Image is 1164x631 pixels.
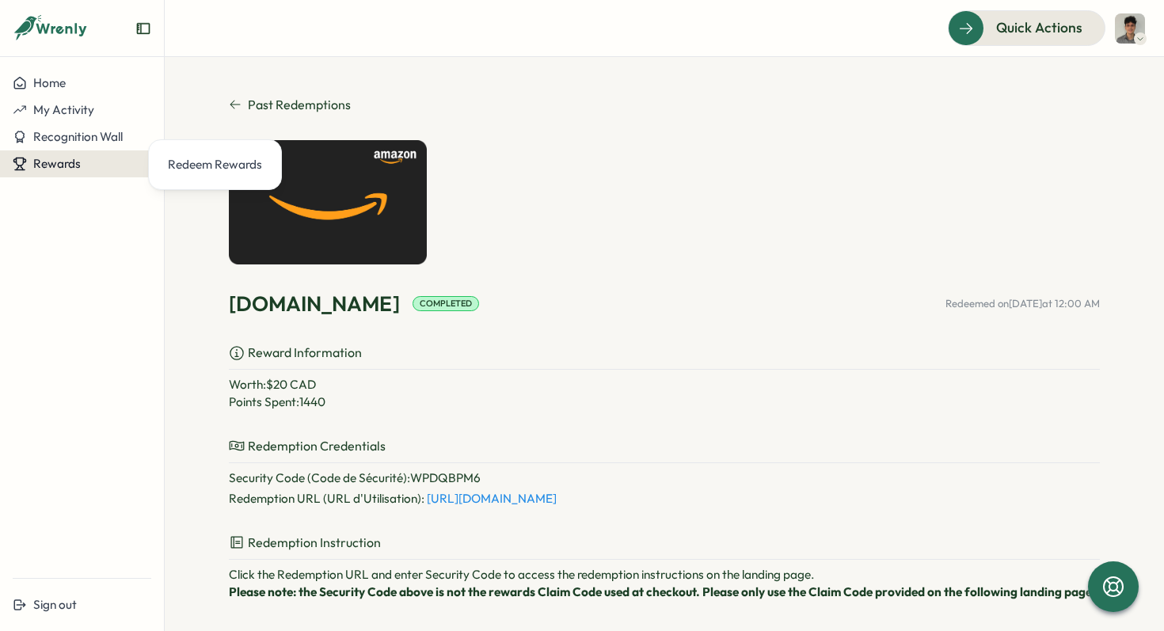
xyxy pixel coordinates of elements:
a: [URL][DOMAIN_NAME] [427,491,557,506]
a: Redeem Rewards [162,150,268,180]
span: Rewards [33,156,81,171]
p: Redeemed on [DATE] at 12:00 AM [945,297,1100,311]
p: [DOMAIN_NAME] [229,290,400,317]
span: Quick Actions [996,17,1082,38]
button: Quick Actions [948,10,1105,45]
p: Points Spent: 1440 [229,393,1100,411]
button: Expand sidebar [135,21,151,36]
p: Redemption Instruction [229,533,1100,560]
span: My Activity [33,102,94,117]
p: Redemption URL (URL d'Utilisation) : [229,490,1100,507]
p: Worth: $ 20 CAD [229,376,1100,393]
span: Home [33,75,66,90]
img: Amazon.ca [229,140,427,264]
span: Sign out [33,597,77,612]
p: Security Code (Code de Sécurité) : WPDQBPM6 [229,469,1100,487]
p: Redemption Credentials [229,436,1100,463]
img: Emir Nukovic [1115,13,1145,44]
div: Redeem Rewards [168,156,262,173]
p: Reward Information [229,343,1100,370]
span: Past Redemptions [248,95,351,115]
strong: Please note: the Security Code above is not the rewards Claim Code used at checkout. Please only ... [229,584,1096,599]
div: Completed [413,296,479,311]
span: Recognition Wall [33,129,123,144]
p: Click the Redemption URL and enter Security Code to access the redemption instructions on the lan... [229,566,1100,583]
a: Past Redemptions [229,95,1100,115]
